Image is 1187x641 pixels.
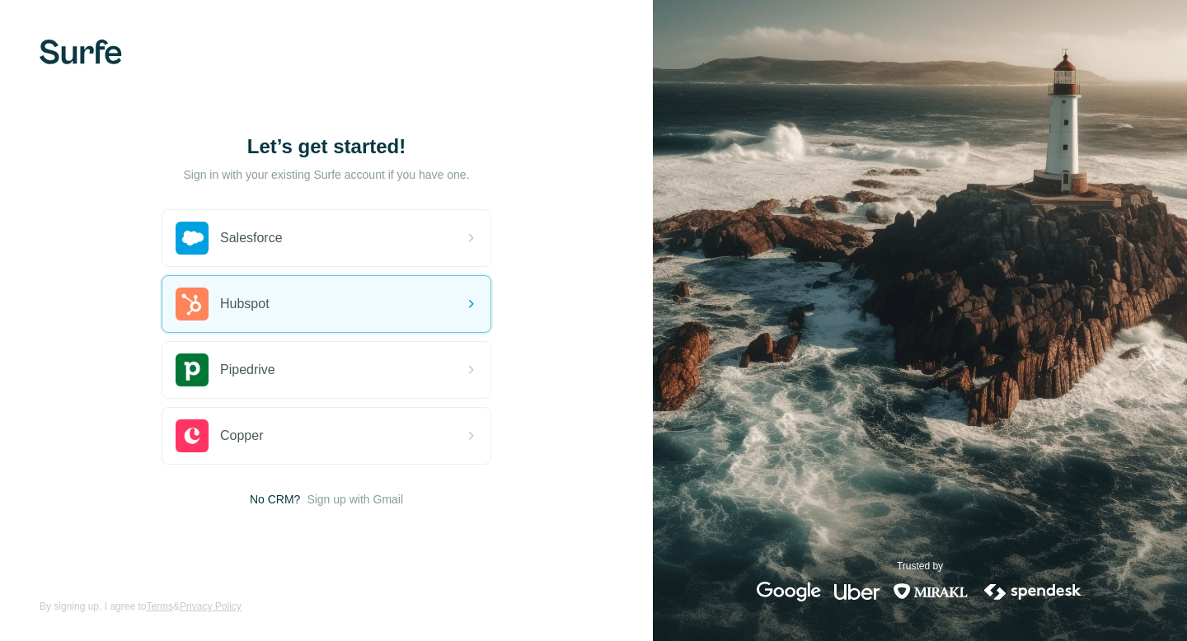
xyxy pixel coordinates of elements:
[176,419,209,452] img: copper's logo
[162,133,491,160] h1: Let’s get started!
[183,166,469,183] p: Sign in with your existing Surfe account if you have one.
[180,601,242,612] a: Privacy Policy
[40,40,122,64] img: Surfe's logo
[146,601,173,612] a: Terms
[220,228,283,248] span: Salesforce
[307,491,403,508] button: Sign up with Gmail
[893,582,969,601] img: mirakl's logo
[40,599,242,614] span: By signing up, I agree to &
[834,582,880,601] img: uber's logo
[176,288,209,320] img: hubspot's logo
[982,582,1084,601] img: spendesk's logo
[176,353,209,386] img: pipedrive's logo
[220,294,270,314] span: Hubspot
[897,559,943,573] p: Trusted by
[757,582,821,601] img: google's logo
[250,491,300,508] span: No CRM?
[220,360,275,380] span: Pipedrive
[220,426,263,446] span: Copper
[176,222,209,255] img: salesforce's logo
